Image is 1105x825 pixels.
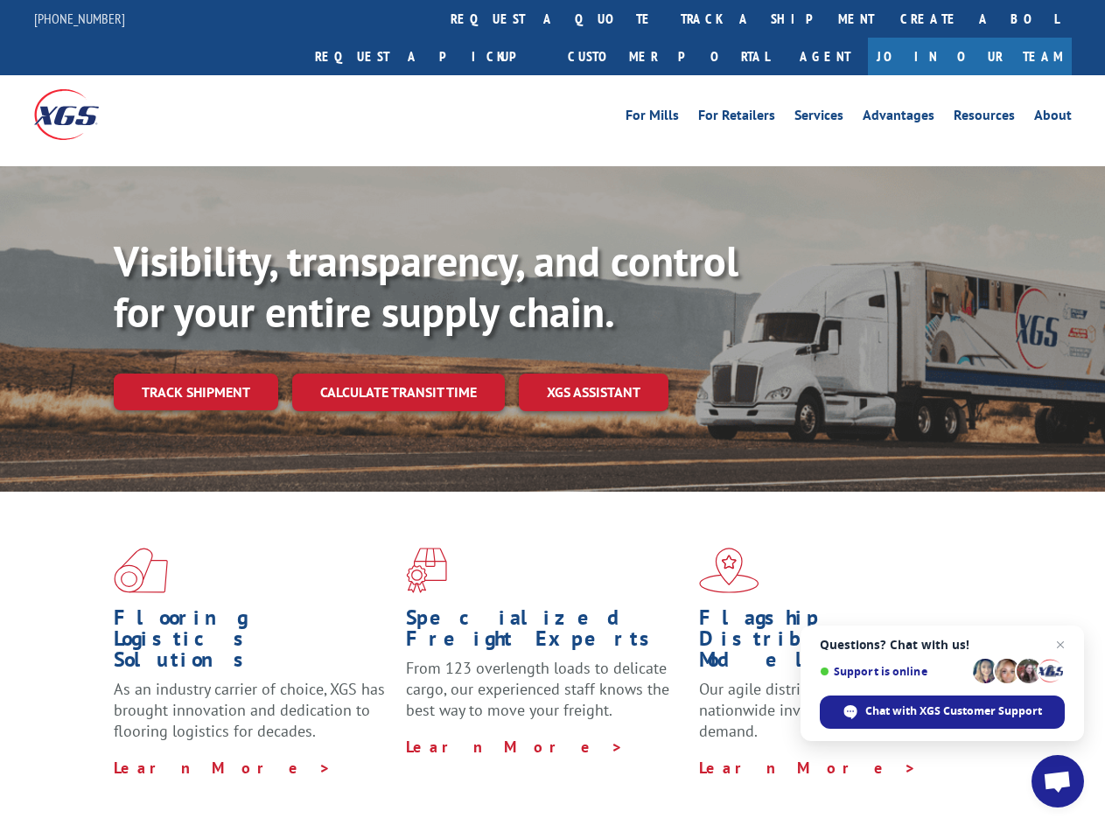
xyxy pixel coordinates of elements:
a: Track shipment [114,374,278,410]
span: Our agile distribution network gives you nationwide inventory management on demand. [699,679,973,741]
img: xgs-icon-flagship-distribution-model-red [699,548,759,593]
span: Support is online [820,665,967,678]
a: About [1034,108,1072,128]
a: Learn More > [114,758,332,778]
a: Resources [954,108,1015,128]
a: Learn More > [699,758,917,778]
a: Services [794,108,843,128]
a: Request a pickup [302,38,555,75]
span: Chat with XGS Customer Support [820,696,1065,729]
span: Chat with XGS Customer Support [865,703,1042,719]
span: Questions? Chat with us! [820,638,1065,652]
img: xgs-icon-total-supply-chain-intelligence-red [114,548,168,593]
p: From 123 overlength loads to delicate cargo, our experienced staff knows the best way to move you... [406,658,685,736]
a: Customer Portal [555,38,782,75]
a: Agent [782,38,868,75]
a: Join Our Team [868,38,1072,75]
a: XGS ASSISTANT [519,374,668,411]
a: Advantages [863,108,934,128]
h1: Specialized Freight Experts [406,607,685,658]
a: Learn More > [406,737,624,757]
a: [PHONE_NUMBER] [34,10,125,27]
h1: Flagship Distribution Model [699,607,978,679]
a: Calculate transit time [292,374,505,411]
a: Open chat [1032,755,1084,808]
a: For Retailers [698,108,775,128]
a: For Mills [626,108,679,128]
span: As an industry carrier of choice, XGS has brought innovation and dedication to flooring logistics... [114,679,385,741]
img: xgs-icon-focused-on-flooring-red [406,548,447,593]
b: Visibility, transparency, and control for your entire supply chain. [114,234,738,339]
h1: Flooring Logistics Solutions [114,607,393,679]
